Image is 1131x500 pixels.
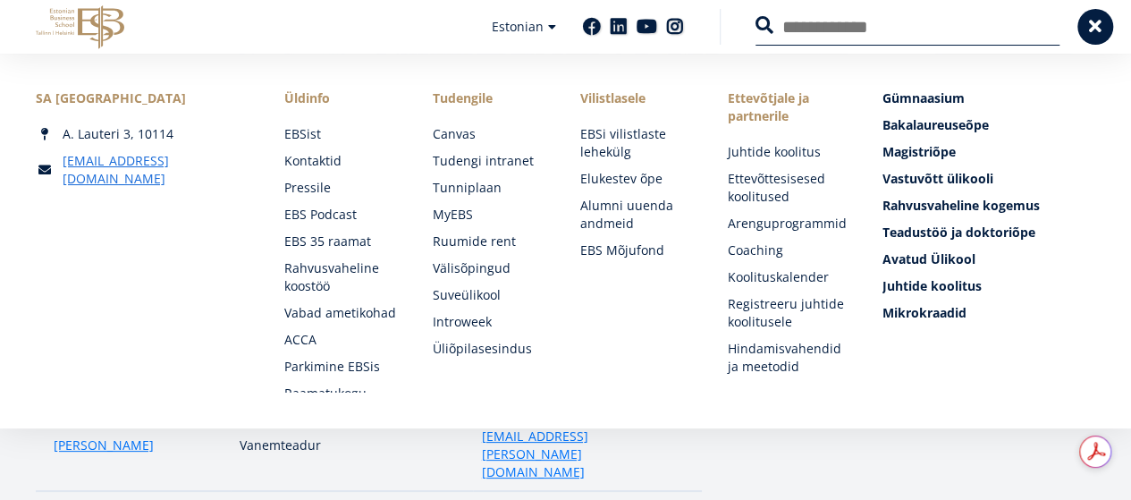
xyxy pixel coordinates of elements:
[882,277,982,294] span: Juhtide koolitus
[728,242,847,259] a: Coaching
[432,340,544,358] a: Üliõpilasesindus
[610,18,628,36] a: Linkedin
[728,89,847,125] span: Ettevõtjale ja partnerile
[728,340,847,376] a: Hindamisvahendid ja meetodid
[284,385,396,403] a: Raamatukogu
[882,116,989,133] span: Bakalaureuseõpe
[36,89,249,107] div: SA [GEOGRAPHIC_DATA]
[882,250,1095,268] a: Avatud Ülikool
[882,277,1095,295] a: Juhtide koolitus
[284,259,396,295] a: Rahvusvaheline koostöö
[432,206,544,224] a: MyEBS
[882,224,1095,242] a: Teadustöö ja doktoriõpe
[284,179,396,197] a: Pressile
[882,89,1095,107] a: Gümnaasium
[882,250,975,267] span: Avatud Ülikool
[231,402,473,491] td: Vanemteadur
[482,410,684,481] a: [PERSON_NAME][EMAIL_ADDRESS][PERSON_NAME][DOMAIN_NAME]
[63,152,249,188] a: [EMAIL_ADDRESS][DOMAIN_NAME]
[432,89,544,107] a: Tudengile
[882,304,966,321] span: Mikrokraadid
[882,224,1035,241] span: Teadustöö ja doktoriõpe
[580,242,692,259] a: EBS Mõjufond
[882,197,1095,215] a: Rahvusvaheline kogemus
[882,116,1095,134] a: Bakalaureuseõpe
[882,143,956,160] span: Magistriõpe
[432,152,544,170] a: Tudengi intranet
[284,152,396,170] a: Kontaktid
[882,170,993,187] span: Vastuvõtt ülikooli
[284,125,396,143] a: EBSist
[728,295,847,331] a: Registreeru juhtide koolitusele
[284,358,396,376] a: Parkimine EBSis
[432,233,544,250] a: Ruumide rent
[432,125,544,143] a: Canvas
[284,206,396,224] a: EBS Podcast
[583,18,601,36] a: Facebook
[882,89,965,106] span: Gümnaasium
[580,197,692,233] a: Alumni uuenda andmeid
[432,259,544,277] a: Välisõpingud
[432,179,544,197] a: Tunniplaan
[728,268,847,286] a: Koolituskalender
[666,18,684,36] a: Instagram
[432,286,544,304] a: Suveülikool
[728,143,847,161] a: Juhtide koolitus
[882,170,1095,188] a: Vastuvõtt ülikooli
[882,304,1095,322] a: Mikrokraadid
[580,89,692,107] span: Vilistlasele
[284,304,396,322] a: Vabad ametikohad
[882,197,1040,214] span: Rahvusvaheline kogemus
[728,170,847,206] a: Ettevõttesisesed koolitused
[284,233,396,250] a: EBS 35 raamat
[728,215,847,233] a: Arenguprogrammid
[882,143,1095,161] a: Magistriõpe
[54,436,154,454] a: [PERSON_NAME]
[580,170,692,188] a: Elukestev õpe
[284,89,396,107] span: Üldinfo
[637,18,657,36] a: Youtube
[36,125,249,143] div: A. Lauteri 3, 10114
[580,125,692,161] a: EBSi vilistlaste lehekülg
[284,331,396,349] a: ACCA
[432,313,544,331] a: Introweek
